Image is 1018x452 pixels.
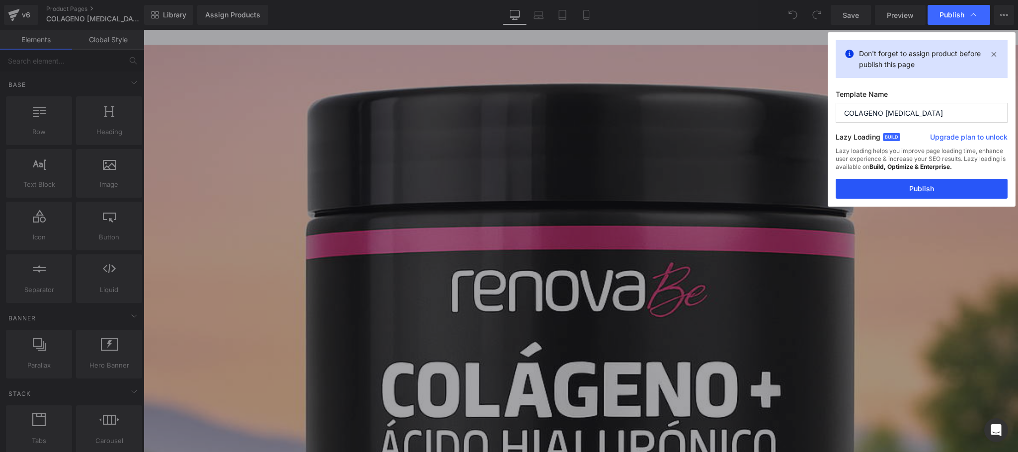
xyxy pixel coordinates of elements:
[869,163,952,170] strong: Build, Optimize & Enterprise.
[940,10,964,19] span: Publish
[984,418,1008,442] div: Open Intercom Messenger
[859,48,984,70] p: Don't forget to assign product before publish this page
[930,132,1008,146] a: Upgrade plan to unlock
[883,133,900,141] span: Build
[836,90,1008,103] label: Template Name
[836,131,880,147] label: Lazy Loading
[836,179,1008,199] button: Publish
[836,147,1008,179] div: Lazy loading helps you improve page loading time, enhance user experience & increase your SEO res...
